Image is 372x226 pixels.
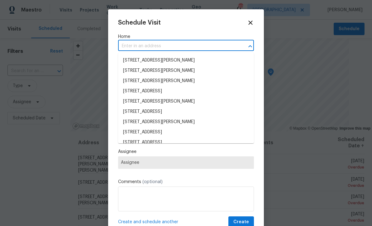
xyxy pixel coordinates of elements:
label: Home [118,34,254,40]
li: [STREET_ADDRESS] [118,137,254,148]
button: Close [246,42,255,51]
li: [STREET_ADDRESS] [118,86,254,96]
li: [STREET_ADDRESS][PERSON_NAME] [118,117,254,127]
li: [STREET_ADDRESS][PERSON_NAME] [118,96,254,107]
li: [STREET_ADDRESS][PERSON_NAME] [118,76,254,86]
span: Create [233,218,249,226]
span: Create and schedule another [118,219,178,225]
li: [STREET_ADDRESS][PERSON_NAME] [118,55,254,66]
li: [STREET_ADDRESS][PERSON_NAME] [118,66,254,76]
li: [STREET_ADDRESS] [118,127,254,137]
span: Schedule Visit [118,20,161,26]
span: Close [247,19,254,26]
span: (optional) [142,180,163,184]
span: Assignee [121,160,251,165]
input: Enter in an address [118,41,236,51]
label: Assignee [118,149,254,155]
li: [STREET_ADDRESS] [118,107,254,117]
label: Comments [118,179,254,185]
